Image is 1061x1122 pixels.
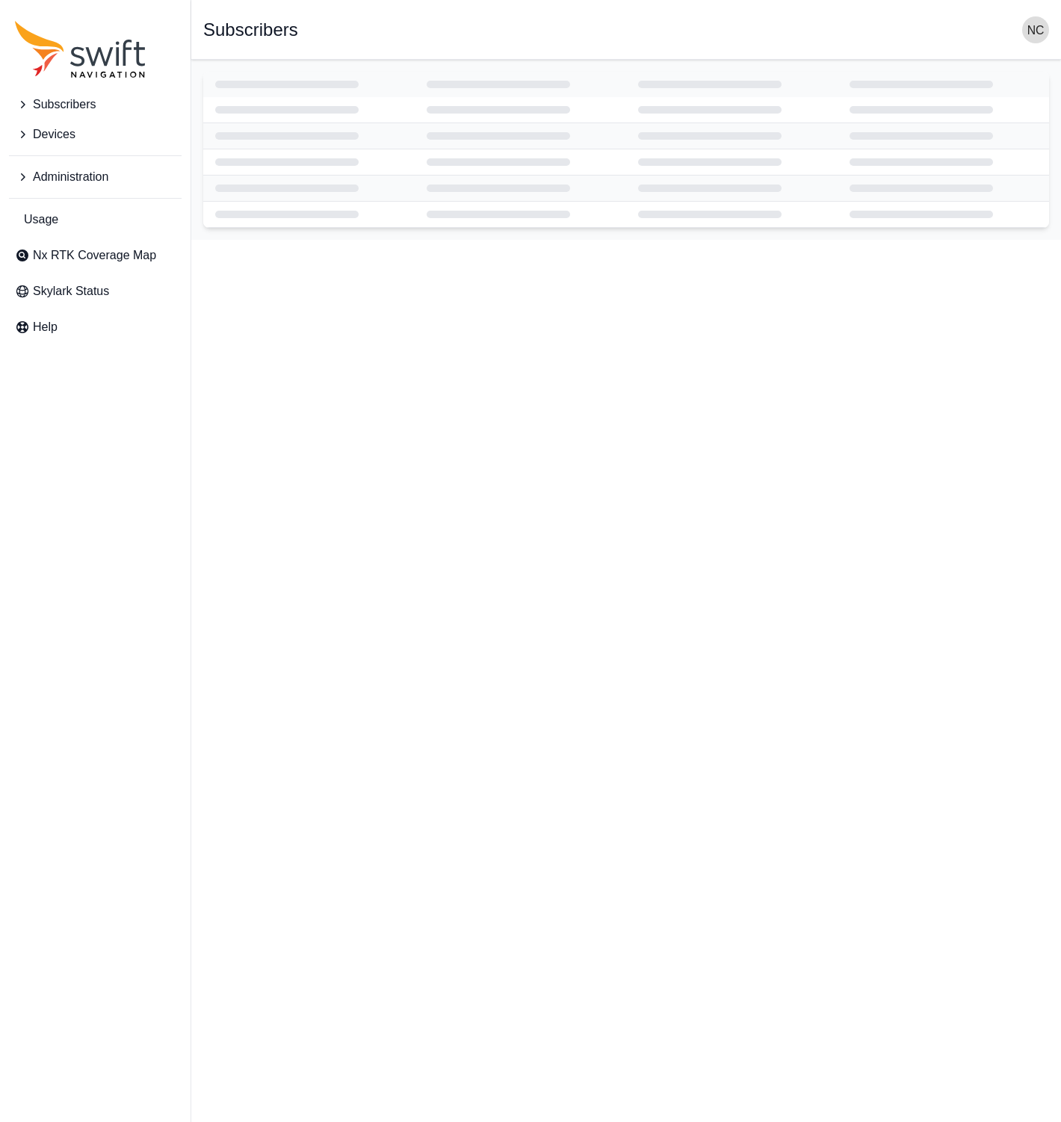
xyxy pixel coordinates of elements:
[33,318,58,336] span: Help
[33,247,156,264] span: Nx RTK Coverage Map
[9,162,182,192] button: Administration
[1022,16,1049,43] img: user photo
[9,90,182,120] button: Subscribers
[33,168,108,186] span: Administration
[9,276,182,306] a: Skylark Status
[203,21,298,39] h1: Subscribers
[9,120,182,149] button: Devices
[33,96,96,114] span: Subscribers
[33,125,75,143] span: Devices
[9,241,182,270] a: Nx RTK Coverage Map
[9,205,182,235] a: Usage
[33,282,109,300] span: Skylark Status
[9,312,182,342] a: Help
[24,211,58,229] span: Usage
